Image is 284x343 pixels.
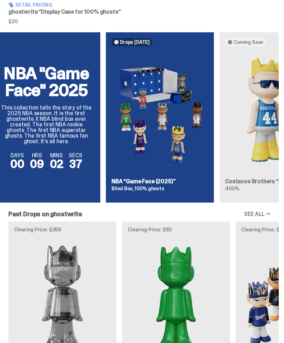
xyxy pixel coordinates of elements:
[15,2,52,7] span: Retail Pricing
[8,9,137,15] h3: ghostwrite “Display Case for 100% ghosts”
[1,105,92,144] p: This collection tells the story of the 2025 NBA season. It is the first ghostwrite X NBA blind bo...
[120,39,150,45] span: Drops [DATE]
[50,153,63,158] span: MINS
[8,19,137,24] span: $20
[1,65,92,99] h2: NBA "Game Face" 2025
[111,179,208,184] h3: NBA “Game Face (2025)”
[14,227,111,232] p: Clearing Price: $356
[30,157,44,171] span: 09
[30,153,44,158] span: HRS
[135,185,164,192] span: 100% ghosts
[244,211,270,217] a: SEE ALL →
[8,211,82,217] h2: Past Drops on ghostwrite
[234,39,263,45] span: Coming Soon
[111,52,208,173] img: Game Face (2025)
[128,227,224,232] p: Clearing Price: $151
[50,157,63,171] span: 02
[10,157,24,171] span: 00
[106,32,214,203] a: Drops [DATE] Game Face (2025)
[10,153,24,158] span: DAYS
[69,157,81,171] span: 37
[225,185,239,192] span: 400%
[69,153,82,158] span: SECS
[111,185,134,192] span: Blind Box,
